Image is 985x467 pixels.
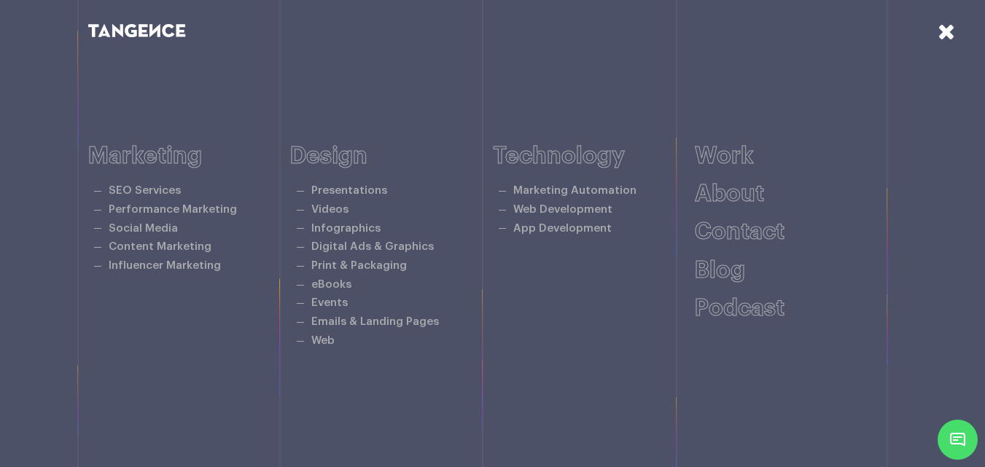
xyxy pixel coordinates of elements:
a: Events [311,297,348,308]
a: Work [695,144,754,168]
a: Marketing Automation [513,185,636,196]
h6: Design [290,144,493,169]
a: Web [311,335,335,346]
h6: Marketing [88,144,291,169]
span: Chat Widget [938,420,978,460]
a: Presentations [311,185,387,196]
a: Infographics [311,223,381,234]
h6: Technology [493,144,696,169]
a: About [695,182,764,205]
a: Print & Packaging [311,260,407,271]
a: Blog [695,259,745,282]
a: eBooks [311,279,351,290]
a: Contact [695,220,785,243]
a: Podcast [695,297,785,320]
a: Social Media [109,223,178,234]
a: Digital Ads & Graphics [311,241,434,252]
a: Influencer Marketing [109,260,221,271]
a: Content Marketing [109,241,211,252]
a: Videos [311,204,349,215]
a: Emails & Landing Pages [311,316,439,327]
a: Web Development [513,204,612,215]
a: SEO Services [109,185,181,196]
a: App Development [513,223,612,234]
a: Performance Marketing [109,204,237,215]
